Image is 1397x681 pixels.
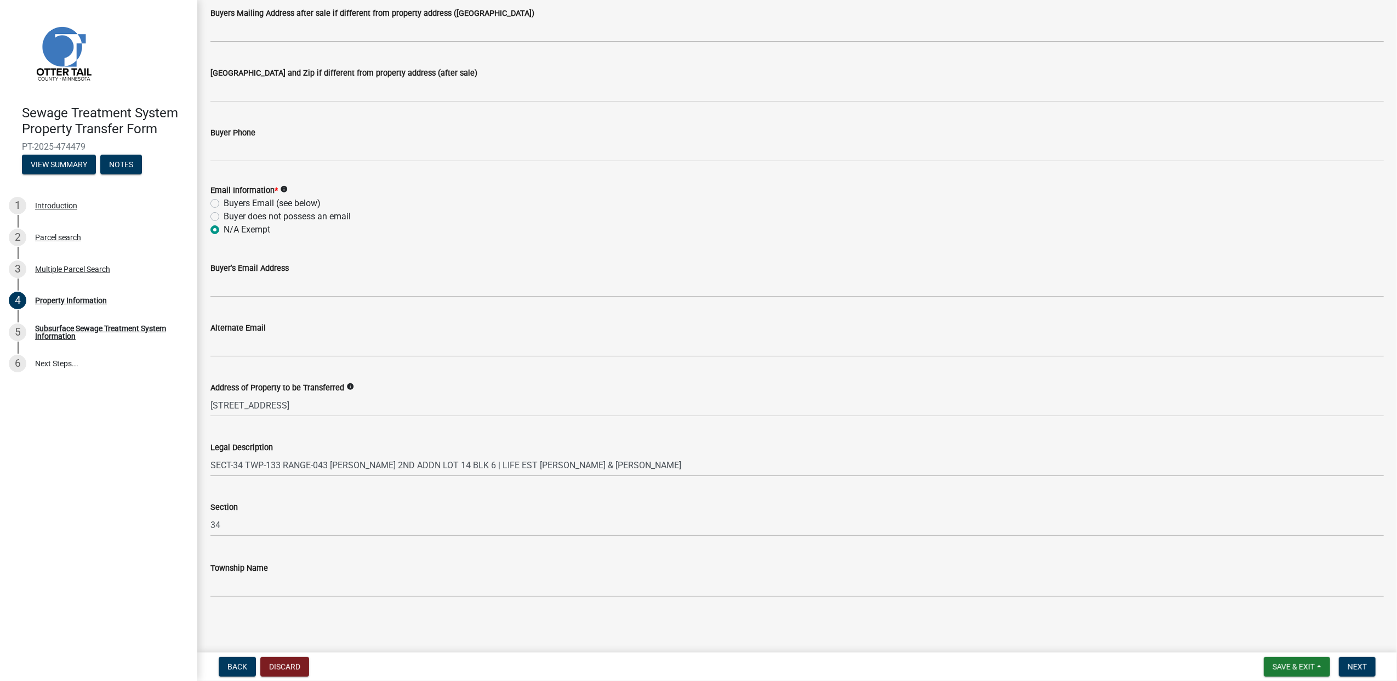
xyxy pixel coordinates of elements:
[22,141,175,152] span: PT-2025-474479
[219,657,256,677] button: Back
[100,155,142,174] button: Notes
[224,210,351,223] label: Buyer does not possess an email
[22,105,189,137] h4: Sewage Treatment System Property Transfer Form
[1264,657,1330,677] button: Save & Exit
[9,324,26,341] div: 5
[210,265,289,273] label: Buyer's Email Address
[210,187,278,195] label: Email Information
[35,325,180,340] div: Subsurface Sewage Treatment System Information
[9,292,26,309] div: 4
[210,325,266,332] label: Alternate Email
[22,12,104,94] img: Otter Tail County, Minnesota
[1348,662,1367,671] span: Next
[224,223,270,236] label: N/A Exempt
[210,70,477,77] label: [GEOGRAPHIC_DATA] and Zip if different from property address (after sale)
[22,155,96,174] button: View Summary
[224,197,321,210] label: Buyers Email (see below)
[9,229,26,246] div: 2
[346,383,354,390] i: info
[1273,662,1315,671] span: Save & Exit
[210,565,268,572] label: Township Name
[210,384,344,392] label: Address of Property to be Transferred
[35,265,110,273] div: Multiple Parcel Search
[9,197,26,214] div: 1
[100,161,142,169] wm-modal-confirm: Notes
[35,202,77,209] div: Introduction
[210,129,255,137] label: Buyer Phone
[9,260,26,278] div: 3
[210,504,238,512] label: Section
[35,297,107,304] div: Property Information
[227,662,247,671] span: Back
[210,10,534,18] label: Buyers Mailing Address after sale if different from property address ([GEOGRAPHIC_DATA])
[1339,657,1376,677] button: Next
[280,185,288,193] i: info
[22,161,96,169] wm-modal-confirm: Summary
[9,355,26,372] div: 6
[210,444,273,452] label: Legal Description
[260,657,309,677] button: Discard
[35,234,81,241] div: Parcel search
